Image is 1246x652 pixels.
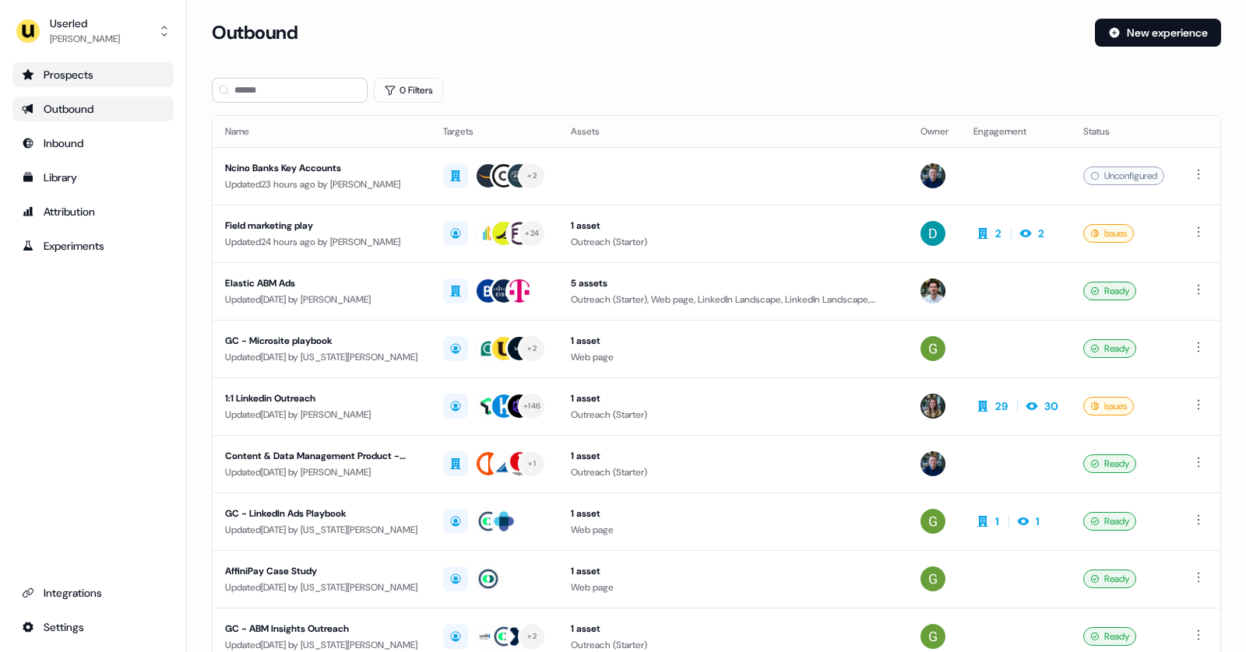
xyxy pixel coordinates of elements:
[920,624,945,649] img: Georgia
[1071,116,1177,147] th: Status
[225,448,418,464] div: Content & Data Management Product - Sana
[225,621,418,636] div: GC - ABM Insights Outreach
[225,333,418,349] div: GC - Microsite playbook
[1083,282,1136,300] div: Ready
[571,522,896,538] div: Web page
[995,514,999,529] div: 1
[22,238,164,254] div: Experiments
[225,391,418,406] div: 1:1 Linkedin Outreach
[12,96,174,121] a: Go to outbound experience
[571,292,896,307] div: Outreach (Starter), Web page, LinkedIn Landscape, LinkedIn Landscape, Webinar
[571,580,896,595] div: Web page
[225,349,418,365] div: Updated [DATE] by [US_STATE][PERSON_NAME]
[12,131,174,156] a: Go to Inbound
[908,116,961,147] th: Owner
[1036,514,1040,529] div: 1
[225,522,418,538] div: Updated [DATE] by [US_STATE][PERSON_NAME]
[527,342,537,356] div: + 2
[225,275,418,291] div: Elastic ABM Ads
[1083,627,1136,646] div: Ready
[528,457,536,471] div: + 1
[1083,454,1136,473] div: Ready
[525,226,539,240] div: + 24
[1083,167,1164,185] div: Unconfigured
[12,12,174,50] button: Userled[PERSON_NAME]
[50,16,120,31] div: Userled
[22,204,164,219] div: Attribution
[571,407,896,422] div: Outreach (Starter)
[22,170,164,185] div: Library
[12,62,174,87] a: Go to prospects
[920,451,945,476] img: James
[431,116,558,147] th: Targets
[995,398,1008,414] div: 29
[225,234,418,250] div: Updated 24 hours ago by [PERSON_NAME]
[1083,397,1134,415] div: Issues
[1038,226,1044,241] div: 2
[1083,224,1134,243] div: Issues
[571,218,896,233] div: 1 asset
[920,163,945,188] img: James
[920,509,945,534] img: Georgia
[527,169,537,183] div: + 2
[527,629,537,643] div: + 2
[22,135,164,151] div: Inbound
[571,621,896,636] div: 1 asset
[1083,570,1136,588] div: Ready
[920,566,945,591] img: Georgia
[1083,339,1136,358] div: Ready
[225,407,418,422] div: Updated [DATE] by [PERSON_NAME]
[1044,398,1058,414] div: 30
[22,619,164,635] div: Settings
[225,160,418,176] div: Ncino Banks Key Accounts
[961,116,1071,147] th: Engagement
[571,234,896,250] div: Outreach (Starter)
[22,585,164,601] div: Integrations
[571,391,896,406] div: 1 asset
[571,563,896,579] div: 1 asset
[225,177,418,192] div: Updated 23 hours ago by [PERSON_NAME]
[22,101,164,117] div: Outbound
[571,275,896,291] div: 5 assets
[995,226,1001,241] div: 2
[50,31,120,47] div: [PERSON_NAME]
[920,336,945,361] img: Georgia
[523,399,540,413] div: + 146
[225,580,418,595] div: Updated [DATE] by [US_STATE][PERSON_NAME]
[12,199,174,224] a: Go to attribution
[12,580,174,605] a: Go to integrations
[225,218,418,233] div: Field marketing play
[212,21,297,44] h3: Outbound
[213,116,431,147] th: Name
[374,78,443,103] button: 0 Filters
[1083,512,1136,531] div: Ready
[225,506,418,521] div: GC - LinkedIn Ads Playbook
[558,116,908,147] th: Assets
[571,333,896,349] div: 1 asset
[12,233,174,258] a: Go to experiments
[571,349,896,365] div: Web page
[920,394,945,419] img: Charlotte
[22,67,164,82] div: Prospects
[920,221,945,246] img: David
[571,506,896,521] div: 1 asset
[225,563,418,579] div: AffiniPay Case Study
[12,615,174,640] a: Go to integrations
[920,279,945,303] img: Tristan
[225,464,418,480] div: Updated [DATE] by [PERSON_NAME]
[225,292,418,307] div: Updated [DATE] by [PERSON_NAME]
[571,464,896,480] div: Outreach (Starter)
[12,165,174,190] a: Go to templates
[571,448,896,464] div: 1 asset
[1095,19,1221,47] button: New experience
